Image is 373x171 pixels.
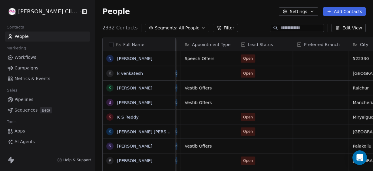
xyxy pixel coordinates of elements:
[185,143,233,149] span: Vestib Offers
[109,114,111,120] div: K
[117,129,189,134] a: [PERSON_NAME] [PERSON_NAME]
[185,55,233,62] span: Speech Offers
[109,70,111,76] div: k
[279,7,318,16] button: Settings
[15,33,29,40] span: People
[15,54,36,61] span: Workflows
[5,105,90,115] a: SequencesBeta
[109,128,111,135] div: K
[18,8,78,15] span: [PERSON_NAME] Clinic External
[108,143,111,149] div: N
[185,85,233,91] span: Vestib Offers
[109,85,111,91] div: K
[15,65,38,71] span: Campaigns
[102,24,137,32] span: 2332 Contacts
[4,44,29,53] span: Marketing
[108,55,111,62] div: N
[243,158,253,164] span: Open
[15,128,25,134] span: Apps
[5,32,90,42] a: People
[117,144,152,149] a: [PERSON_NAME]
[155,25,177,31] span: Segments:
[117,100,152,105] a: [PERSON_NAME]
[237,38,293,51] div: Lead Status
[15,96,33,103] span: Pipelines
[248,42,273,48] span: Lead Status
[117,71,143,76] a: k venkatesh
[5,74,90,84] a: Metrics & Events
[185,99,233,106] span: Vestib Offers
[5,137,90,147] a: AI Agents
[243,114,253,120] span: Open
[323,7,366,16] button: Add Contacts
[123,42,144,48] span: Full Name
[360,42,368,48] span: City
[5,63,90,73] a: Campaigns
[103,38,175,51] div: Full Name
[5,126,90,136] a: Apps
[179,25,200,31] span: All People
[102,7,130,16] span: People
[63,158,91,163] span: Help & Support
[117,56,152,61] a: [PERSON_NAME]
[304,42,340,48] span: Preferred Branch
[15,107,38,113] span: Sequences
[181,38,237,51] div: Appointment Type
[243,70,253,76] span: Open
[108,99,111,106] div: B
[243,55,253,62] span: Open
[4,23,27,32] span: Contacts
[5,52,90,62] a: Workflows
[332,24,366,32] button: Edit View
[8,8,16,15] img: RASYA-Clinic%20Circle%20icon%20Transparent.png
[117,115,139,119] a: K S Reddy
[5,95,90,105] a: Pipelines
[117,85,152,90] a: [PERSON_NAME]
[192,42,230,48] span: Appointment Type
[15,139,35,145] span: AI Agents
[4,86,20,95] span: Sales
[15,75,50,82] span: Metrics & Events
[293,38,349,51] div: Preferred Branch
[109,157,111,164] div: P
[57,158,91,163] a: Help & Support
[352,150,367,165] div: Open Intercom Messenger
[117,158,152,163] a: [PERSON_NAME]
[4,117,19,126] span: Tools
[40,107,52,113] span: Beta
[243,129,253,135] span: Open
[7,6,75,17] button: [PERSON_NAME] Clinic External
[213,24,238,32] button: Filter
